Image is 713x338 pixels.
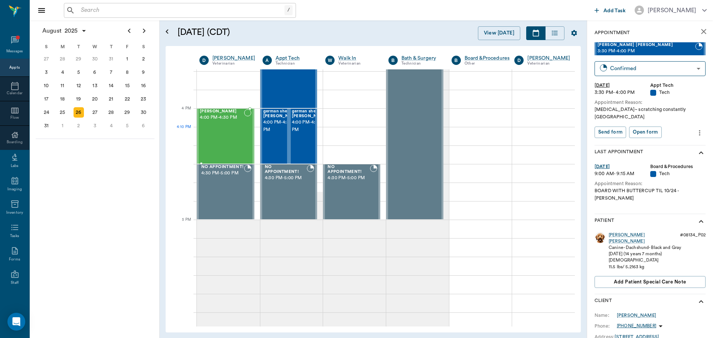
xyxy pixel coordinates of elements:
[276,55,315,62] a: Appt Tech
[401,55,440,62] a: Bath & Surgery
[263,119,300,134] span: 4:00 PM - 4:30 PM
[338,55,377,62] a: Walk In
[41,94,52,104] div: Sunday, August 17, 2025
[55,41,71,52] div: M
[680,232,706,245] div: # 08134_P02
[595,148,643,157] p: Last Appointment
[90,67,100,78] div: Wednesday, August 6, 2025
[201,165,244,170] span: NO APPOINTMENT!
[57,121,68,131] div: Monday, September 1, 2025
[200,114,244,121] span: 4:00 PM - 4:30 PM
[527,55,570,62] a: [PERSON_NAME]
[34,3,49,18] button: Close drawer
[650,82,706,89] div: Appt Tech
[57,107,68,118] div: Monday, August 25, 2025
[595,180,706,187] div: Appointment Reason:
[401,60,440,67] div: Technician
[595,163,650,170] div: [DATE]
[696,24,711,39] button: close
[122,121,133,131] div: Friday, September 5, 2025
[90,121,100,131] div: Wednesday, September 3, 2025
[592,3,629,17] button: Add Task
[260,108,289,164] div: NOT_CONFIRMED, 4:00 PM - 4:30 PM
[11,280,19,286] div: Staff
[41,81,52,91] div: Sunday, August 10, 2025
[197,108,254,164] div: NOT_CONFIRMED, 4:00 PM - 4:30 PM
[598,43,695,47] span: [PERSON_NAME] [PERSON_NAME]
[63,26,79,36] span: 2025
[263,109,300,119] span: german shep 1 [PERSON_NAME]
[323,164,380,220] div: BOOKED, 4:30 PM - 5:00 PM
[609,257,706,263] div: [DEMOGRAPHIC_DATA]
[697,148,706,157] svg: show more
[7,313,25,331] div: Open Intercom Messenger
[138,121,149,131] div: Saturday, September 6, 2025
[388,56,398,65] div: B
[87,41,103,52] div: W
[57,81,68,91] div: Monday, August 11, 2025
[138,94,149,104] div: Saturday, August 23, 2025
[122,67,133,78] div: Friday, August 8, 2025
[6,210,23,216] div: Inventory
[265,174,307,182] span: 4:30 PM - 5:00 PM
[292,109,329,119] span: german shep 2 [PERSON_NAME]
[465,55,510,62] a: Board &Procedures
[614,278,686,286] span: Add patient Special Care Note
[9,65,20,70] div: Appts
[276,60,315,67] div: Technician
[74,121,84,131] div: Tuesday, September 2, 2025
[292,119,329,134] span: 4:00 PM - 4:30 PM
[122,107,133,118] div: Friday, August 29, 2025
[650,170,706,177] div: Tech
[527,60,570,67] div: Veterinarian
[595,127,626,138] button: Send form
[284,5,293,15] div: /
[265,165,307,174] span: NO APPOINTMENT!
[595,187,706,201] div: BOARD WITH BUTTERCUP TIL 10/24 -[PERSON_NAME]
[74,81,84,91] div: Tuesday, August 12, 2025
[90,81,100,91] div: Wednesday, August 13, 2025
[57,94,68,104] div: Monday, August 18, 2025
[41,67,52,78] div: Sunday, August 3, 2025
[610,64,694,73] div: Confirmed
[595,89,650,96] div: 3:30 PM - 4:00 PM
[595,312,617,319] div: Name:
[138,107,149,118] div: Saturday, August 30, 2025
[6,49,23,54] div: Messages
[9,257,20,262] div: Forms
[595,232,606,243] img: Profile Image
[38,41,55,52] div: S
[41,121,52,131] div: Sunday, August 31, 2025
[74,67,84,78] div: Tuesday, August 5, 2025
[595,217,614,226] p: Patient
[137,23,152,38] button: Next page
[648,6,696,15] div: [PERSON_NAME]
[138,81,149,91] div: Saturday, August 16, 2025
[260,164,318,220] div: BOOKED, 4:30 PM - 5:00 PM
[338,60,377,67] div: Veterinarian
[263,56,272,65] div: A
[57,67,68,78] div: Monday, August 4, 2025
[106,54,116,64] div: Thursday, July 31, 2025
[106,107,116,118] div: Thursday, August 28, 2025
[629,3,713,17] button: [PERSON_NAME]
[163,17,172,46] button: Open calendar
[212,55,255,62] a: [PERSON_NAME]
[609,232,677,245] a: [PERSON_NAME] [PERSON_NAME]
[697,217,706,226] svg: show more
[7,187,22,192] div: Imaging
[289,108,318,164] div: NOT_CONFIRMED, 4:00 PM - 4:30 PM
[598,47,695,55] span: 3:30 PM - 4:00 PM
[452,56,461,65] div: B
[78,5,284,16] input: Search
[465,60,510,67] div: Other
[135,41,152,52] div: S
[328,174,370,182] span: 4:30 PM - 5:00 PM
[10,233,19,239] div: Tasks
[106,67,116,78] div: Thursday, August 7, 2025
[478,26,520,40] button: View [DATE]
[609,264,706,270] div: 11.5 lbs / 5.2163 kg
